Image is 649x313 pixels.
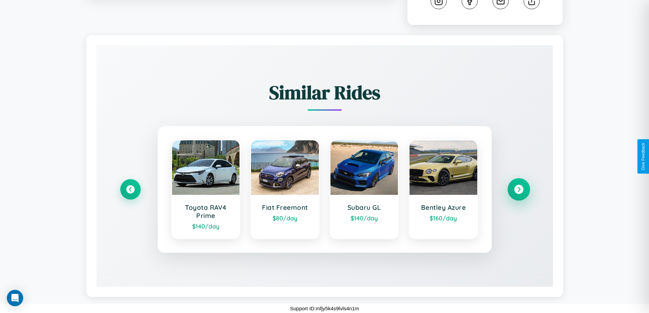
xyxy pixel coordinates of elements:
[171,140,241,239] a: Toyota RAV4 Prime$140/day
[258,203,312,212] h3: Fiat Freemont
[337,214,391,222] div: $ 140 /day
[120,79,529,106] h2: Similar Rides
[179,222,233,230] div: $ 140 /day
[250,140,320,239] a: Fiat Freemont$80/day
[337,203,391,212] h3: Subaru GL
[330,140,399,239] a: Subaru GL$140/day
[290,304,359,313] p: Support ID: mfjy5k4s9lvls4n1m
[7,290,23,306] div: Open Intercom Messenger
[641,143,646,170] div: Give Feedback
[179,203,233,220] h3: Toyota RAV4 Prime
[409,140,478,239] a: Bentley Azure$160/day
[416,203,470,212] h3: Bentley Azure
[258,214,312,222] div: $ 80 /day
[416,214,470,222] div: $ 160 /day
